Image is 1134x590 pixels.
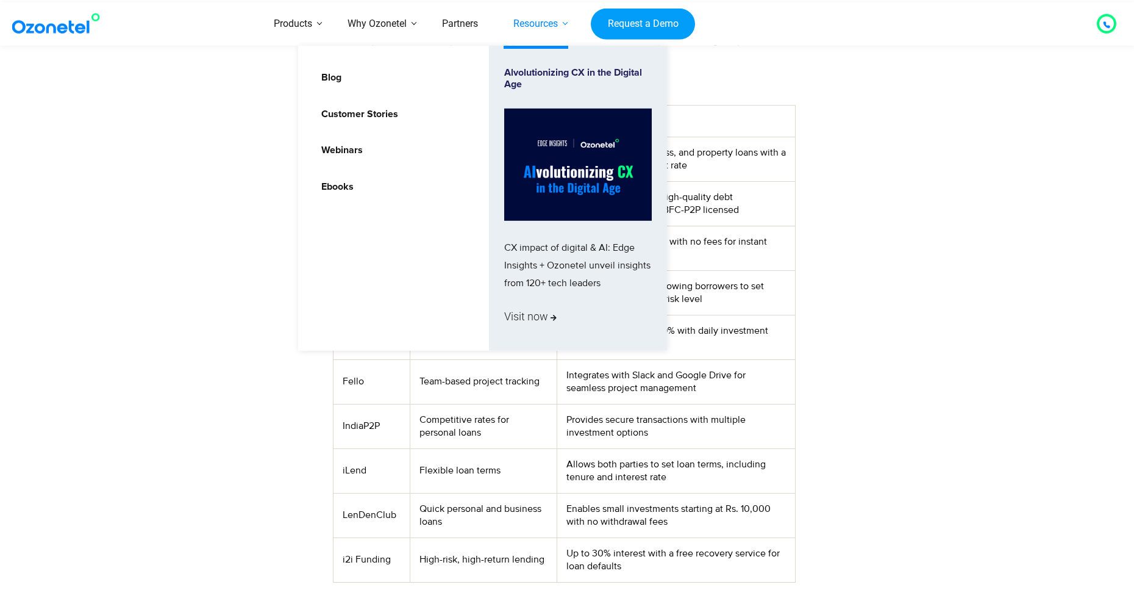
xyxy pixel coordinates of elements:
[410,448,557,493] td: Flexible loan terms
[504,109,652,221] img: Alvolutionizing.jpg
[313,176,355,198] a: Ebooks
[410,359,557,404] td: Team-based project tracking
[313,67,343,88] a: Blog
[424,2,496,46] a: Partners
[557,404,795,448] td: Provides secure transactions with multiple investment options
[333,404,410,448] td: IndiaP2P
[557,493,795,538] td: Enables small investments starting at Rs. 10,000 with no withdrawal fees
[557,448,795,493] td: Allows both parties to set loan terms, including tenure and interest rate
[496,2,576,46] a: Resources
[504,307,557,326] span: Visit now
[410,404,557,448] td: Competitive rates for personal loans
[557,315,795,359] td: Provides returns up to 9% with daily investment tracking via CRED app
[333,493,410,538] td: LenDenClub
[410,538,557,582] td: High-risk, high-return lending
[557,137,795,181] td: Offers personal, business, and property loans with a 99% on-time repayment rate
[557,359,795,404] td: Integrates with Slack and Google Drive for seamless project management
[557,538,795,582] td: Up to 30% interest with a free recovery service for loan defaults
[313,103,400,124] a: Customer Stories
[557,270,795,315] td: Transparent platform allowing borrowers to set investment period and risk level
[504,67,652,329] a: Alvolutionizing CX in the Digital AgeCX impact of digital & AI: Edge Insights + Ozonetel unveil i...
[410,493,557,538] td: Quick personal and business loans
[557,181,795,226] td: Consistent returns on high-quality debt investments and RBI NBFC-P2P licensed
[591,8,695,40] a: Request a Demo
[333,538,410,582] td: i2i Funding
[557,105,795,137] th: Key Feature
[557,226,795,270] td: Up to 12% annual return with no fees for instant withdrawals
[333,359,410,404] td: Fello
[313,140,365,161] a: Webinars
[256,2,330,46] a: Products
[333,448,410,493] td: iLend
[330,2,424,46] a: Why Ozonetel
